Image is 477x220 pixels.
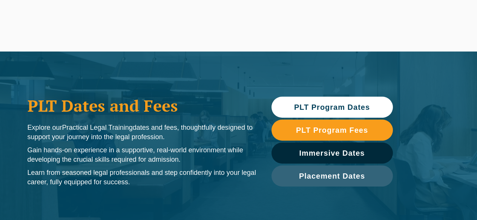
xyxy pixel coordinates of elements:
[299,172,365,180] span: Placement Dates
[271,120,393,141] a: PLT Program Fees
[299,149,365,157] span: Immersive Dates
[296,126,368,134] span: PLT Program Fees
[28,168,256,187] p: Learn from seasoned legal professionals and step confidently into your legal career, fully equipp...
[294,103,370,111] span: PLT Program Dates
[28,96,256,115] h1: PLT Dates and Fees
[271,165,393,187] a: Placement Dates
[28,123,256,142] p: Explore our dates and fees, thoughtfully designed to support your journey into the legal profession.
[62,124,133,131] span: Practical Legal Training
[271,97,393,118] a: PLT Program Dates
[28,146,256,164] p: Gain hands-on experience in a supportive, real-world environment while developing the crucial ski...
[271,143,393,164] a: Immersive Dates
